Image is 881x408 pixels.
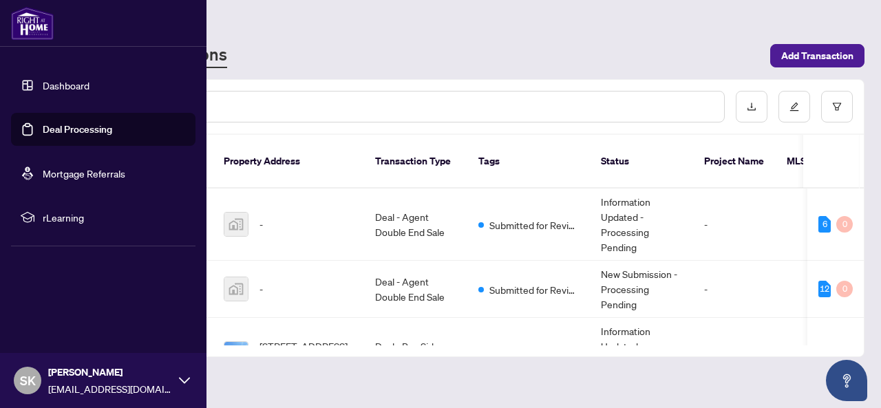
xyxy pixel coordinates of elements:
[693,318,776,390] td: -
[826,360,867,401] button: Open asap
[693,261,776,318] td: -
[364,261,467,318] td: Deal - Agent Double End Sale
[590,189,693,261] td: Information Updated - Processing Pending
[818,216,831,233] div: 6
[224,342,248,365] img: thumbnail-img
[778,91,810,122] button: edit
[43,167,125,180] a: Mortgage Referrals
[789,102,799,111] span: edit
[213,135,364,189] th: Property Address
[736,91,767,122] button: download
[590,261,693,318] td: New Submission - Processing Pending
[43,210,186,225] span: rLearning
[836,281,853,297] div: 0
[693,189,776,261] td: -
[43,79,89,92] a: Dashboard
[364,189,467,261] td: Deal - Agent Double End Sale
[781,45,853,67] span: Add Transaction
[224,277,248,301] img: thumbnail-img
[776,135,858,189] th: MLS #
[11,7,54,40] img: logo
[48,365,172,380] span: [PERSON_NAME]
[489,217,579,233] span: Submitted for Review
[832,102,842,111] span: filter
[747,102,756,111] span: download
[467,135,590,189] th: Tags
[20,371,36,390] span: SK
[818,281,831,297] div: 12
[259,281,263,297] span: -
[364,135,467,189] th: Transaction Type
[693,135,776,189] th: Project Name
[364,318,467,390] td: Deal - Buy Side Sale
[590,318,693,390] td: Information Updated - Processing Pending
[259,217,263,232] span: -
[48,381,172,396] span: [EMAIL_ADDRESS][DOMAIN_NAME]
[259,339,353,369] span: [STREET_ADDRESS][PERSON_NAME]
[43,123,112,136] a: Deal Processing
[821,91,853,122] button: filter
[836,216,853,233] div: 0
[770,44,864,67] button: Add Transaction
[224,213,248,236] img: thumbnail-img
[590,135,693,189] th: Status
[489,282,579,297] span: Submitted for Review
